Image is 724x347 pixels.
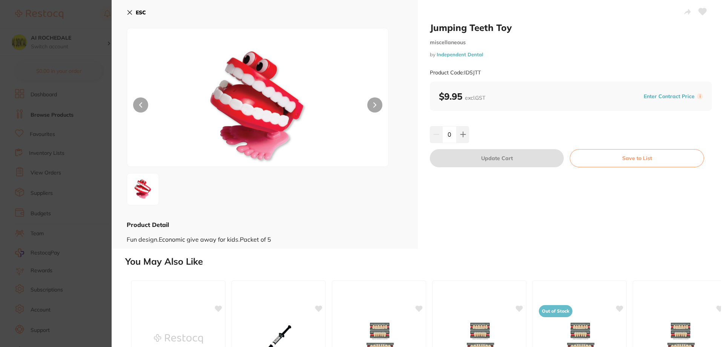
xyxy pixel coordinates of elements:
[129,176,156,203] img: MjA
[430,149,564,167] button: Update Cart
[697,93,703,99] label: i
[179,47,336,167] img: MjA
[430,22,712,33] h2: Jumping Teeth Toy
[570,149,704,167] button: Save to List
[430,39,712,46] small: miscellaneous
[136,9,146,16] b: ESC
[437,51,483,57] a: Independent Dental
[430,69,481,76] small: Product Code: IDSJTT
[539,305,572,318] span: Out of Stock
[465,94,485,101] span: excl. GST
[430,52,712,57] small: by
[127,221,169,228] b: Product Detail
[127,6,146,19] button: ESC
[127,229,403,243] div: Fun design.Economic give away for kids.Packet of 5
[641,93,697,100] button: Enter Contract Price
[439,91,485,102] b: $9.95
[125,256,721,267] h2: You May Also Like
